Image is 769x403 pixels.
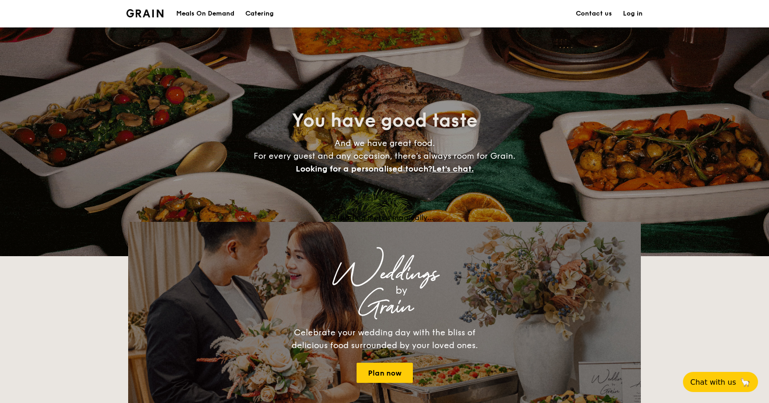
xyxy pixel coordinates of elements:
span: Chat with us [690,378,736,387]
span: Let's chat. [432,164,474,174]
img: Grain [126,9,163,17]
div: Celebrate your wedding day with the bliss of delicious food surrounded by your loved ones. [282,326,487,352]
div: Grain [209,299,560,315]
span: 🦙 [740,377,751,387]
div: Weddings [209,266,560,282]
a: Plan now [357,363,413,383]
div: Loading menus magically... [128,213,641,222]
a: Logotype [126,9,163,17]
div: by [243,282,560,299]
button: Chat with us🦙 [683,372,758,392]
